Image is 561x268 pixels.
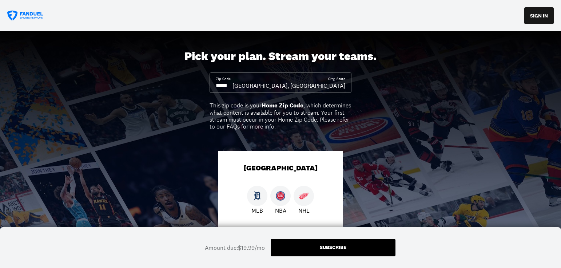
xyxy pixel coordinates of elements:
[205,244,265,252] div: Amount due: $19.99/mo
[252,191,262,201] img: Tigers
[251,206,263,215] p: MLB
[218,151,343,186] div: [GEOGRAPHIC_DATA]
[216,76,231,82] div: Zip Code
[298,206,310,215] p: NHL
[320,245,346,250] div: Subscribe
[210,102,351,130] div: This zip code is your , which determines what content is available for you to stream. Your first ...
[328,76,345,82] div: City, State
[262,102,303,109] b: Home Zip Code
[524,7,554,24] button: SIGN IN
[275,206,286,215] p: NBA
[276,191,285,201] img: Pistons
[184,50,377,63] div: Pick your plan. Stream your teams.
[232,82,345,90] div: [GEOGRAPHIC_DATA], [GEOGRAPHIC_DATA]
[299,191,309,201] img: Red Wings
